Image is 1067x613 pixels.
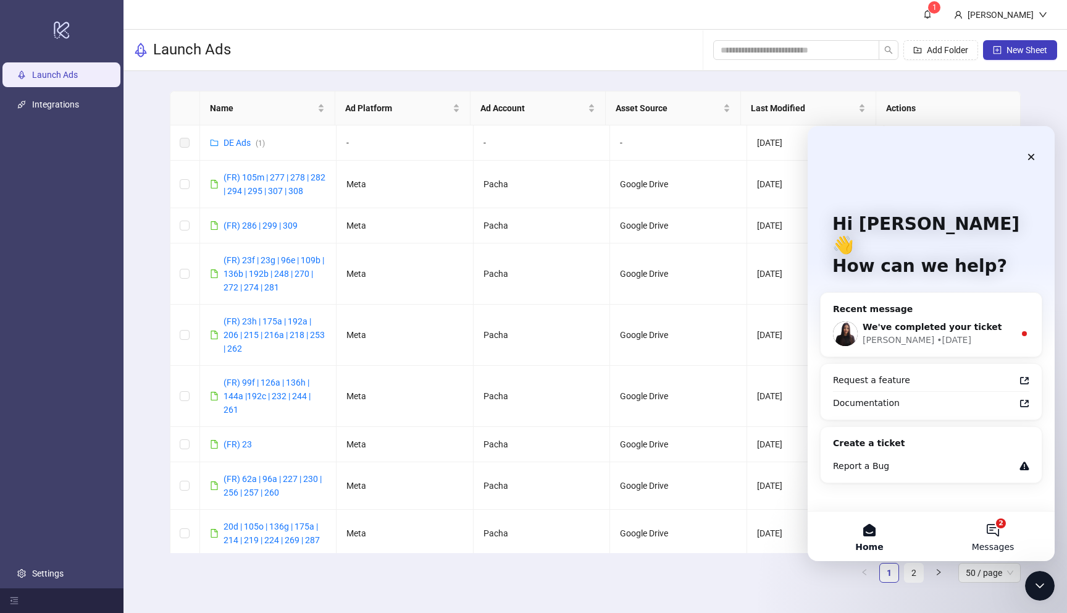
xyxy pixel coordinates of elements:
a: (FR) 99f | 126a | 136h | 144a |192c | 232 | 244 | 261 [224,378,311,415]
td: Pacha [474,462,611,510]
span: ( 1 ) [256,139,265,148]
span: menu-fold [10,596,19,605]
li: Next Page [929,563,948,583]
span: 1 [932,3,937,12]
span: Ad Platform [345,101,450,115]
div: [PERSON_NAME] [963,8,1039,22]
td: [DATE] [747,427,884,462]
span: 50 / page [966,564,1013,582]
th: Asset Source [606,91,741,125]
th: Ad Account [471,91,606,125]
td: Pacha [474,510,611,557]
span: file [210,440,219,449]
span: file [210,221,219,230]
span: left [861,569,868,576]
td: [DATE] [747,208,884,243]
a: (FR) 23 [224,439,252,449]
span: file [210,392,219,400]
a: (FR) 23f | 23g | 96e | 109b | 136b | 192b | 248 | 270 | 272 | 274 | 281 [224,255,324,292]
a: Settings [32,569,64,578]
td: [DATE] [747,125,884,161]
td: [DATE] [747,510,884,557]
span: Ad Account [480,101,585,115]
span: folder-add [913,46,922,54]
button: New Sheet [983,40,1057,60]
span: down [1039,11,1047,19]
span: Last Modified [751,101,856,115]
td: Google Drive [610,462,747,510]
td: - [337,125,474,161]
h3: Launch Ads [153,40,231,60]
td: Meta [337,305,474,366]
td: - [610,125,747,161]
td: Google Drive [610,510,747,557]
td: Pacha [474,161,611,208]
td: Meta [337,462,474,510]
li: Previous Page [855,563,874,583]
button: Add Folder [903,40,978,60]
td: Meta [337,208,474,243]
td: - [474,125,611,161]
a: DE Ads(1) [224,138,265,148]
span: plus-square [993,46,1002,54]
a: (FR) 286 | 299 | 309 [224,221,298,230]
span: New Sheet [1006,45,1047,55]
span: folder [210,138,219,147]
td: Google Drive [610,243,747,305]
td: Google Drive [610,427,747,462]
span: Name [210,101,315,115]
a: 2 [905,564,923,582]
td: [DATE] [747,161,884,208]
a: (FR) 105m | 277 | 278 | 282 | 294 | 295 | 307 | 308 [224,172,325,196]
td: [DATE] [747,243,884,305]
a: (FR) 23h | 175a | 192a | 206 | 215 | 216a | 218 | 253 | 262 [224,316,325,353]
span: rocket [133,43,148,57]
a: (FR) 62a | 96a | 227 | 230 | 256 | 257 | 260 [224,474,322,497]
td: Pacha [474,427,611,462]
th: Last Modified [741,91,876,125]
li: 1 [879,563,899,583]
span: file [210,180,219,188]
td: Google Drive [610,366,747,427]
td: Pacha [474,243,611,305]
th: Actions [876,91,1011,125]
a: Launch Ads [32,70,78,80]
td: Google Drive [610,208,747,243]
span: file [210,481,219,490]
sup: 1 [928,1,940,14]
td: [DATE] [747,462,884,510]
td: Pacha [474,208,611,243]
td: Meta [337,366,474,427]
td: Meta [337,510,474,557]
iframe: Intercom live chat [808,126,1055,561]
td: Google Drive [610,305,747,366]
a: 1 [880,564,898,582]
span: right [935,569,942,576]
td: Meta [337,243,474,305]
button: right [929,563,948,583]
td: Google Drive [610,161,747,208]
td: Pacha [474,305,611,366]
span: file [210,331,219,339]
span: user [954,11,963,19]
td: Meta [337,427,474,462]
